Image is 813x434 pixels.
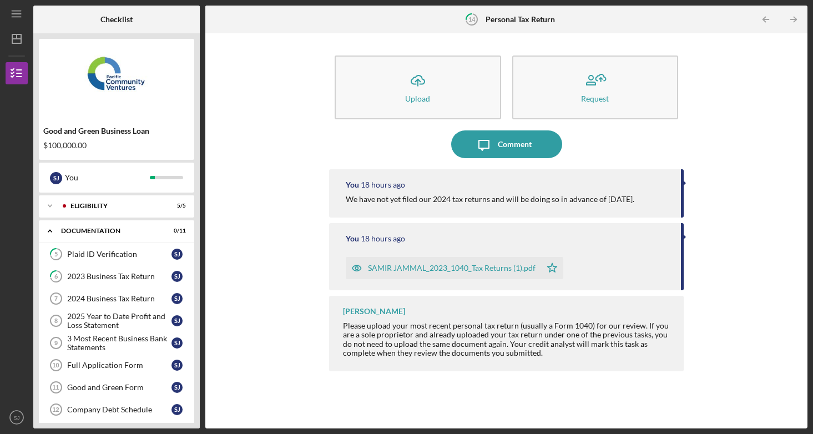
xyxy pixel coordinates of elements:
div: Good and Green Form [67,383,171,392]
b: Checklist [100,15,133,24]
div: [PERSON_NAME] [343,307,405,316]
div: Please upload your most recent personal tax return (usually a Form 1040) for our review. If you a... [343,321,673,357]
div: 2025 Year to Date Profit and Loss Statement [67,312,171,330]
div: Request [581,94,609,103]
div: 2024 Business Tax Return [67,294,171,303]
tspan: 11 [52,384,59,391]
div: Comment [498,130,532,158]
div: Upload [405,94,430,103]
div: SAMIR JAMMAL_2023_1040_Tax Returns (1).pdf [368,264,536,272]
a: 62023 Business Tax ReturnSJ [44,265,189,287]
div: You [346,180,359,189]
a: 12Company Debt ScheduleSJ [44,398,189,421]
div: S J [171,360,183,371]
tspan: 6 [54,273,58,280]
button: SJ [6,406,28,428]
tspan: 5 [54,251,58,258]
a: 72024 Business Tax ReturnSJ [44,287,189,310]
div: S J [171,249,183,260]
tspan: 10 [52,362,59,369]
tspan: 8 [54,317,58,324]
a: 5Plaid ID VerificationSJ [44,243,189,265]
div: Eligibility [70,203,158,209]
div: S J [50,172,62,184]
div: S J [171,337,183,349]
div: We have not yet filed our 2024 tax returns and will be doing so in advance of [DATE]. [346,195,634,204]
div: S J [171,404,183,415]
div: S J [171,271,183,282]
div: 5 / 5 [166,203,186,209]
div: Documentation [61,228,158,234]
a: 10Full Application FormSJ [44,354,189,376]
img: Product logo [39,44,194,111]
time: 2025-09-19 13:03 [361,180,405,189]
b: Personal Tax Return [486,15,555,24]
div: Full Application Form [67,361,171,370]
button: Request [512,55,679,119]
div: Plaid ID Verification [67,250,171,259]
tspan: 9 [54,340,58,346]
button: Upload [335,55,501,119]
div: 3 Most Recent Business Bank Statements [67,334,171,352]
div: You [65,168,150,187]
tspan: 14 [468,16,476,23]
a: 11Good and Green FormSJ [44,376,189,398]
button: SAMIR JAMMAL_2023_1040_Tax Returns (1).pdf [346,257,563,279]
a: 93 Most Recent Business Bank StatementsSJ [44,332,189,354]
div: Good and Green Business Loan [43,127,190,135]
div: Company Debt Schedule [67,405,171,414]
div: $100,000.00 [43,141,190,150]
div: S J [171,315,183,326]
a: 82025 Year to Date Profit and Loss StatementSJ [44,310,189,332]
time: 2025-09-19 13:03 [361,234,405,243]
button: Comment [451,130,562,158]
div: S J [171,382,183,393]
tspan: 7 [54,295,58,302]
div: S J [171,293,183,304]
tspan: 12 [52,406,59,413]
div: You [346,234,359,243]
div: 2023 Business Tax Return [67,272,171,281]
div: 0 / 11 [166,228,186,234]
text: SJ [13,415,19,421]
